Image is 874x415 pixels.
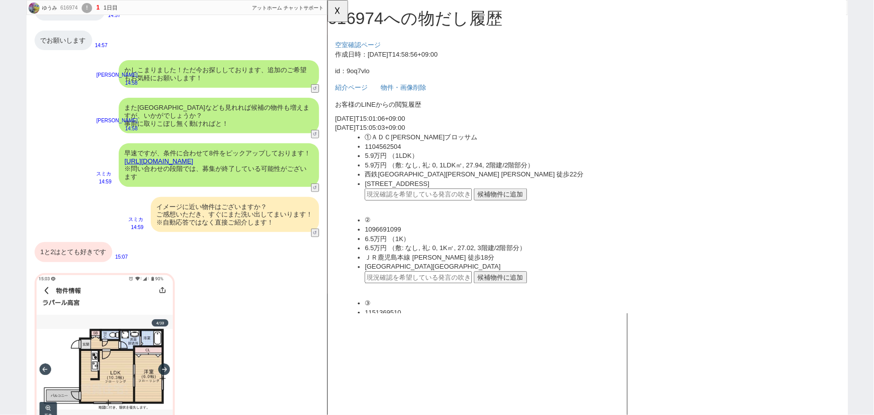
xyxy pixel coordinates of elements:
[40,282,549,292] li: [GEOGRAPHIC_DATA][GEOGRAPHIC_DATA]
[82,3,92,13] div: !
[40,321,549,331] li: ③
[29,3,40,14] img: 0m07cfc8c37251d19413de444e4e92a7d4e9bcda1f6bc5
[40,331,549,341] li: 1151369510
[58,4,80,12] div: 616974
[40,272,549,282] li: ＪＲ鹿児島本線 [PERSON_NAME] 徒歩18分
[311,130,319,138] button: ↺
[40,202,155,216] input: 現況確認を希望している発言の吹き出し番号
[129,216,144,224] p: スミカ
[97,79,138,87] p: 14:58
[8,107,549,117] p: お客様のLINEからの閲覧履歴
[40,232,549,242] li: ②
[157,202,214,216] button: 候補物件に追加
[40,192,549,202] li: [STREET_ADDRESS]
[8,53,549,63] p: 作成日時：[DATE]T14:58:56+09:00
[96,4,100,12] div: 1
[40,142,549,152] li: ①ＡＤＣ[PERSON_NAME]ブロッサム
[157,292,214,305] button: 候補物件に追加
[35,31,92,51] div: でお願いします
[8,132,549,142] li: [DATE]T15:05:03+09:00
[97,71,138,79] p: [PERSON_NAME]
[40,162,549,172] li: 5.9万円 （1LDK）
[40,182,549,192] li: 西鉄[GEOGRAPHIC_DATA][PERSON_NAME] [PERSON_NAME] 徒歩22分
[252,5,324,11] span: アットホーム チャットサポート
[40,242,549,252] li: 1096691099
[97,178,112,186] p: 14:59
[119,143,319,186] div: 早速ですが、条件に合わせて8件をピックアップしております！ ※問い合わせの段階では、募集が終了している可能性がございます
[35,242,112,262] div: 1と2はとても好きです
[311,84,319,93] button: ↺
[97,170,112,178] p: スミカ
[40,172,549,182] li: 5.9万円 （敷: なし, 礼: 0, 1LDK㎡, 27.94, 2階建/2階部分）
[97,125,138,133] p: 14:58
[41,4,58,12] div: ゆうみ
[95,42,108,50] p: 14:57
[104,4,118,12] div: 1日目
[311,229,319,237] button: ↺
[40,152,549,162] li: 1104562504
[115,253,128,261] p: 15:07
[125,157,193,165] a: [URL][DOMAIN_NAME]
[40,262,549,272] li: 6.5万円 （敷: なし, 礼: 0, 1K㎡, 27.02, 3階建/2階部分）
[8,90,55,98] a: 紹介ページ
[129,224,144,232] p: 14:59
[108,12,121,20] p: 14:57
[8,122,549,132] li: [DATE]T15:01:06+09:00
[119,98,319,133] div: また[GEOGRAPHIC_DATA]なども見れれば候補の物件も増えますが、いかがでしょうか？ 事前に取りこぼし無く動ければと！
[151,197,319,233] div: イメージに近い物件はございますか？ ご感想いただき、すぐにまた洗い出してまいります！ ※自動応答ではなく直接ご紹介します！
[57,90,118,98] a: 物件・画像削除
[40,252,549,262] li: 6.5万円 （1K）
[8,71,549,81] p: id：9oq7vlo
[311,183,319,192] button: ↺
[97,117,138,125] p: [PERSON_NAME]
[40,292,155,305] input: 現況確認を希望している発言の吹き出し番号
[8,44,57,52] a: 空室確認ページ
[119,60,319,88] div: かしこまりました！ただ今お探ししております、追加のご希望もお気軽にお願いします！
